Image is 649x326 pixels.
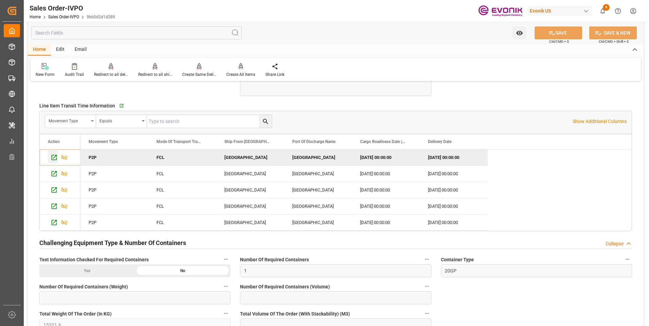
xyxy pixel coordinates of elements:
[80,182,488,198] div: Press SPACE to select this row.
[513,26,526,39] button: open menu
[240,283,330,290] span: Number Of Required Containers (Volume)
[80,166,148,182] div: P2P
[39,283,128,290] span: Number Of Required Containers (Weight)
[39,238,186,247] h2: Challenging Equipment Type & Number Of Containers
[147,115,272,128] input: Type to search
[80,198,488,215] div: Press SPACE to select this row.
[80,166,488,182] div: Press SPACE to select this row.
[420,182,488,198] div: [DATE] 00:00:00
[30,3,115,13] div: Sales Order-IVPO
[48,15,79,19] a: Sales Order-IVPO
[148,215,216,230] div: FCL
[216,149,284,165] div: [GEOGRAPHIC_DATA]
[352,198,420,214] div: [DATE] 00:00:00
[40,149,80,166] div: Press SPACE to deselect this row.
[40,198,80,215] div: Press SPACE to select this row.
[70,44,92,56] div: Email
[360,139,406,144] span: Cargo Readiness Date (Shipping Date)
[80,215,488,231] div: Press SPACE to select this row.
[240,256,309,263] span: Number Of Required Containers
[28,44,51,56] div: Home
[138,72,172,78] div: Redirect to all shipments
[49,116,89,124] div: Movement Type
[182,72,216,78] div: Create Same Delivery Date
[428,139,451,144] span: Delivery Date
[89,139,118,144] span: Movement Type
[216,166,284,182] div: [GEOGRAPHIC_DATA]
[80,149,148,165] div: P2P
[224,139,270,144] span: Ship From [GEOGRAPHIC_DATA]
[94,72,128,78] div: Redirect to all deliveries
[284,182,352,198] div: [GEOGRAPHIC_DATA]
[222,309,230,318] button: Total Weight Of The Order (In KG)
[527,4,595,17] button: Evonik US
[423,255,431,264] button: Number Of Required Containers
[573,118,627,125] p: Show Additional Columns
[96,115,147,128] button: open menu
[39,102,115,109] span: Line Item Transit Time Information
[527,6,592,16] div: Evonik US
[222,282,230,291] button: Number Of Required Containers (Weight)
[549,39,569,44] span: Ctrl/CMD + S
[606,240,624,247] div: Collapse
[36,72,55,78] div: New Form
[292,139,335,144] span: Port Of Discharge Name
[216,198,284,214] div: [GEOGRAPHIC_DATA]
[610,3,626,19] button: Help Center
[39,256,149,263] span: Text Information Checked For Required Containers
[352,215,420,230] div: [DATE] 00:00:00
[226,72,255,78] div: Create All Items
[40,215,80,231] div: Press SPACE to select this row.
[222,255,230,264] button: Text Information Checked For Required Containers
[30,15,41,19] a: Home
[39,264,135,277] div: Yes
[623,255,632,264] button: Container Type
[589,26,637,39] button: SAVE & NEW
[135,264,231,277] div: No
[535,26,582,39] button: SAVE
[80,182,148,198] div: P2P
[148,198,216,214] div: FCL
[259,115,272,128] button: search button
[148,182,216,198] div: FCL
[423,282,431,291] button: Number Of Required Containers (Volume)
[352,166,420,182] div: [DATE] 00:00:00
[48,139,60,144] div: Action
[80,198,148,214] div: P2P
[99,116,140,124] div: Equals
[40,182,80,198] div: Press SPACE to select this row.
[216,182,284,198] div: [GEOGRAPHIC_DATA]
[40,166,80,182] div: Press SPACE to select this row.
[39,310,112,318] span: Total Weight Of The Order (In KG)
[31,26,242,39] input: Search Fields
[441,256,474,263] span: Container Type
[240,310,350,318] span: Total Volume Of The Order (With Stackability) (M3)
[51,44,70,56] div: Edit
[284,198,352,214] div: [GEOGRAPHIC_DATA]
[148,149,216,165] div: FCL
[603,4,610,11] span: 6
[216,215,284,230] div: [GEOGRAPHIC_DATA]
[265,72,284,78] div: Share Link
[420,198,488,214] div: [DATE] 00:00:00
[284,166,352,182] div: [GEOGRAPHIC_DATA]
[80,149,488,166] div: Press SPACE to deselect this row.
[478,5,522,17] img: Evonik-brand-mark-Deep-Purple-RGB.jpeg_1700498283.jpeg
[65,72,84,78] div: Audit Trail
[423,309,431,318] button: Total Volume Of The Order (With Stackability) (M3)
[80,215,148,230] div: P2P
[595,3,610,19] button: show 6 new notifications
[599,39,629,44] span: Ctrl/CMD + Shift + S
[284,149,352,165] div: [GEOGRAPHIC_DATA]
[420,215,488,230] div: [DATE] 00:00:00
[284,215,352,230] div: [GEOGRAPHIC_DATA]
[352,149,420,165] div: [DATE] 00:00:00
[352,182,420,198] div: [DATE] 00:00:00
[156,139,202,144] span: Mode Of Transport Translation
[45,115,96,128] button: open menu
[148,166,216,182] div: FCL
[420,149,488,165] div: [DATE] 00:00:00
[420,166,488,182] div: [DATE] 00:00:00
